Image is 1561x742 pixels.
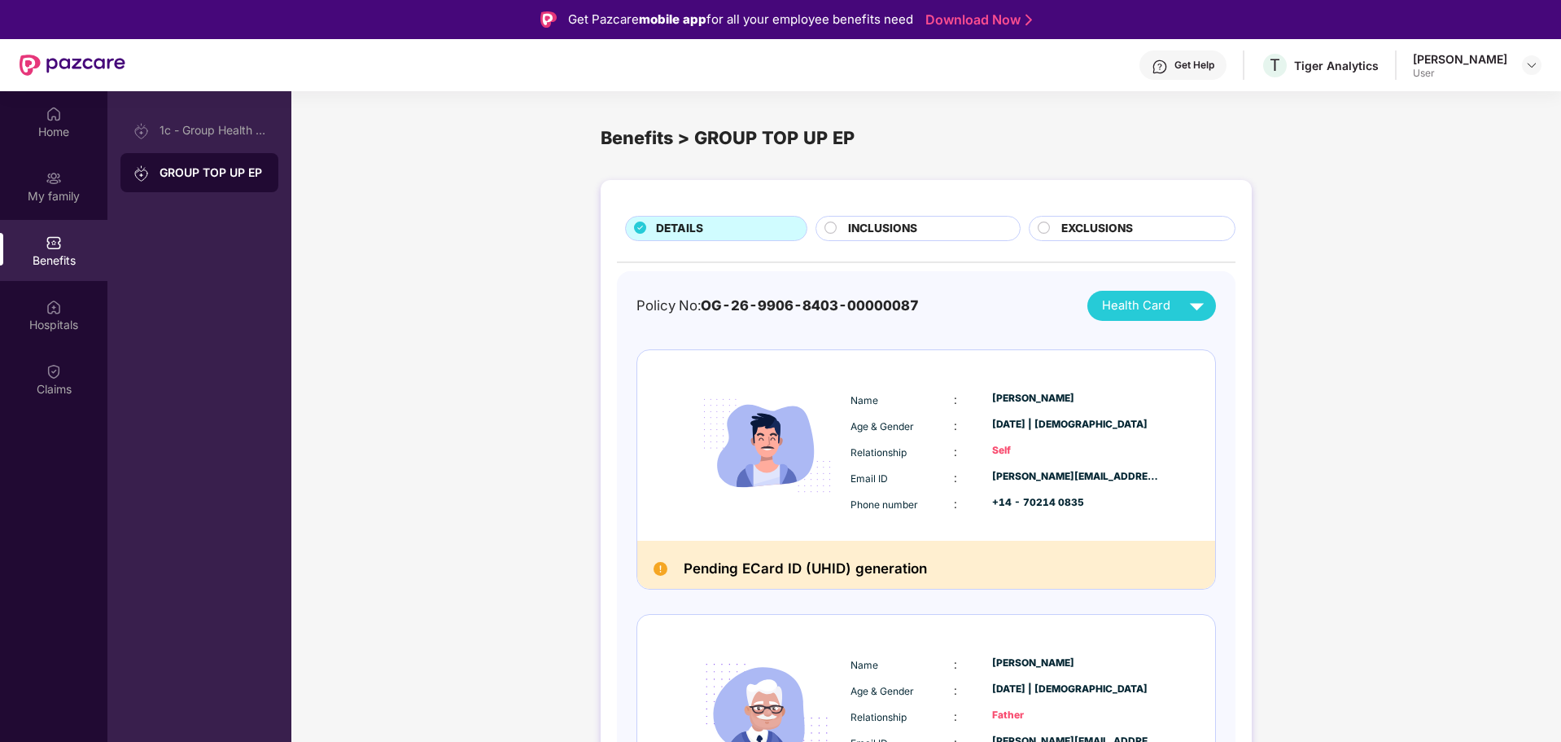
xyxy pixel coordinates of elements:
[850,446,907,459] span: Relationship
[954,657,957,671] span: :
[656,220,703,238] span: DETAILS
[992,469,1160,485] div: [PERSON_NAME][EMAIL_ADDRESS][PERSON_NAME][DOMAIN_NAME]
[850,659,878,671] span: Name
[540,11,557,28] img: Logo
[160,124,265,137] div: 1c - Group Health Insurance-EP
[954,709,957,723] span: :
[850,394,878,406] span: Name
[636,295,919,316] div: Policy No:
[992,391,1160,406] div: [PERSON_NAME]
[688,367,846,525] img: icon
[684,557,927,581] h2: Pending ECard ID (UHID) generation
[850,472,888,485] span: Email ID
[954,419,957,432] span: :
[46,170,62,187] img: svg+xml;base64,PHN2ZyB3aWR0aD0iMjAiIGhlaWdodD0iMjAiIHZpZXdCb3g9IjAgMCAyMCAyMCIgZmlsbD0ibm9uZSIgeG...
[954,683,957,697] span: :
[1270,55,1280,75] span: T
[992,417,1160,432] div: [DATE] | [DEMOGRAPHIC_DATA]
[954,393,957,406] span: :
[1294,58,1379,73] div: Tiger Analytics
[654,562,667,576] img: Pending
[1183,292,1211,320] img: svg+xml;base64,PHN2ZyB4bWxucz0iaHR0cDovL3d3dy53My5vcmcvMjAwMC9zdmciIHZpZXdCb3g9IjAgMCAyNCAyNCIgd2...
[1087,291,1216,321] button: Health Card
[46,299,62,315] img: svg+xml;base64,PHN2ZyBpZD0iSG9zcGl0YWxzIiB4bWxucz0iaHR0cDovL3d3dy53My5vcmcvMjAwMC9zdmciIHdpZHRoPS...
[992,708,1160,723] div: Father
[20,55,125,76] img: New Pazcare Logo
[850,420,914,432] span: Age & Gender
[1174,59,1214,72] div: Get Help
[850,498,918,511] span: Phone number
[601,124,1252,151] div: Benefits > GROUP TOP UP EP
[954,471,957,485] span: :
[701,297,919,314] span: OG-26-9906-8403-00000087
[1152,59,1168,75] img: svg+xml;base64,PHN2ZyBpZD0iSGVscC0zMngzMiIgeG1sbnM9Imh0dHA6Ly93d3cudzMub3JnLzIwMDAvc3ZnIiB3aWR0aD...
[992,656,1160,671] div: [PERSON_NAME]
[954,497,957,511] span: :
[1413,51,1507,67] div: [PERSON_NAME]
[46,363,62,380] img: svg+xml;base64,PHN2ZyBpZD0iQ2xhaW0iIHhtbG5zPSJodHRwOi8vd3d3LnczLm9yZy8yMDAwL3N2ZyIgd2lkdGg9IjIwIi...
[1061,220,1133,238] span: EXCLUSIONS
[954,445,957,459] span: :
[848,220,917,238] span: INCLUSIONS
[46,106,62,122] img: svg+xml;base64,PHN2ZyBpZD0iSG9tZSIgeG1sbnM9Imh0dHA6Ly93d3cudzMub3JnLzIwMDAvc3ZnIiB3aWR0aD0iMjAiIG...
[1102,296,1170,315] span: Health Card
[1525,59,1538,72] img: svg+xml;base64,PHN2ZyBpZD0iRHJvcGRvd24tMzJ4MzIiIHhtbG5zPSJodHRwOi8vd3d3LnczLm9yZy8yMDAwL3N2ZyIgd2...
[850,711,907,723] span: Relationship
[992,495,1160,511] div: +14 - 70214 0835
[925,11,1027,29] a: Download Now
[133,165,150,182] img: svg+xml;base64,PHN2ZyB3aWR0aD0iMjAiIGhlaWdodD0iMjAiIHZpZXdCb3g9IjAgMCAyMCAyMCIgZmlsbD0ibm9uZSIgeG...
[160,165,265,181] div: GROUP TOP UP EP
[850,685,914,697] span: Age & Gender
[992,682,1160,697] div: [DATE] | [DEMOGRAPHIC_DATA]
[1413,67,1507,80] div: User
[568,10,913,29] div: Get Pazcare for all your employee benefits need
[1025,11,1032,29] img: Stroke
[639,11,706,27] strong: mobile app
[992,443,1160,459] div: Self
[133,123,150,139] img: svg+xml;base64,PHN2ZyB3aWR0aD0iMjAiIGhlaWdodD0iMjAiIHZpZXdCb3g9IjAgMCAyMCAyMCIgZmlsbD0ibm9uZSIgeG...
[46,235,62,251] img: svg+xml;base64,PHN2ZyBpZD0iQmVuZWZpdHMiIHhtbG5zPSJodHRwOi8vd3d3LnczLm9yZy8yMDAwL3N2ZyIgd2lkdGg9Ij...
